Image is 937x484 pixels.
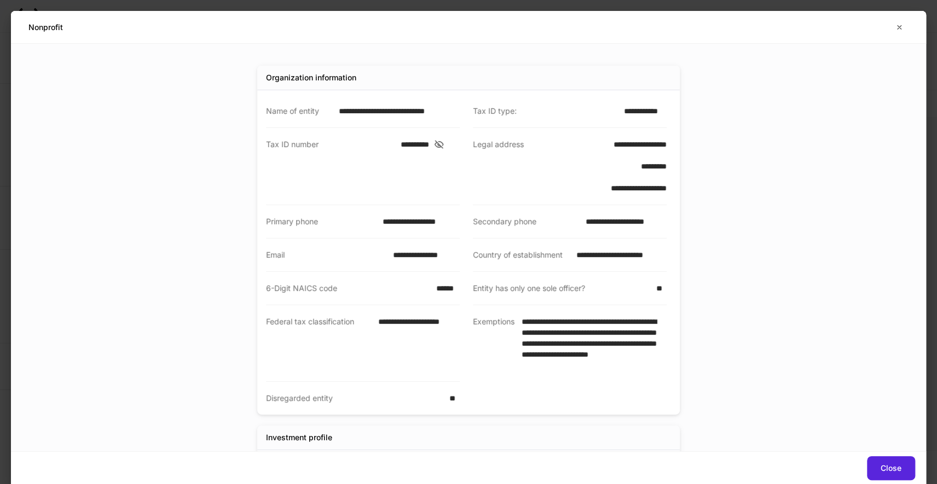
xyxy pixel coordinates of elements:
[473,316,515,371] div: Exemptions
[266,139,394,194] div: Tax ID number
[473,249,570,260] div: Country of establishment
[266,316,372,370] div: Federal tax classification
[473,139,583,194] div: Legal address
[28,22,63,33] h5: Nonprofit
[266,283,430,294] div: 6-Digit NAICS code
[266,106,332,116] div: Name of entity
[473,106,617,116] div: Tax ID type:
[881,464,901,472] div: Close
[867,456,915,480] button: Close
[266,249,386,260] div: Email
[266,216,376,227] div: Primary phone
[266,393,443,404] div: Disregarded entity
[266,72,356,83] div: Organization information
[473,216,579,227] div: Secondary phone
[473,283,650,294] div: Entity has only one sole officer?
[266,432,332,443] div: Investment profile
